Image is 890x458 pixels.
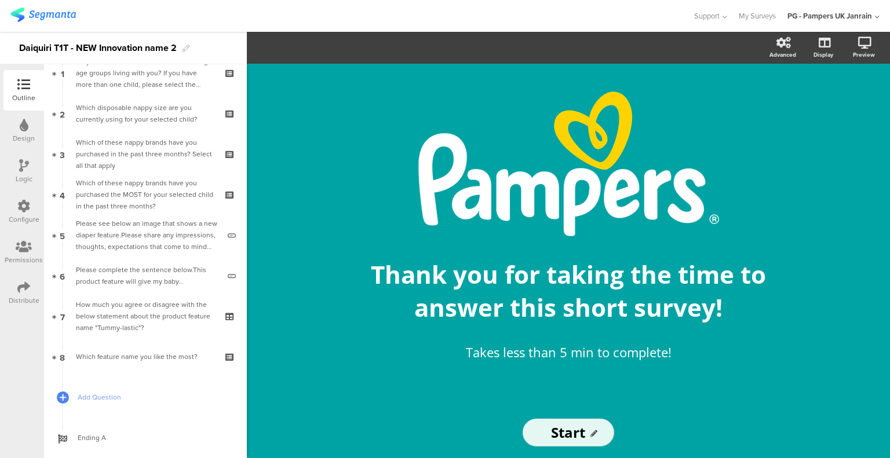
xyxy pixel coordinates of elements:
span: 1 [61,67,64,79]
span: 7 [60,310,65,323]
input: Start [523,419,614,446]
a: 3 Which of these nappy brands have you purchased in the past three months? Select all that apply [47,134,244,174]
div: Preview [853,50,875,59]
div: Please complete the sentence below.This product feature will give my baby... [76,264,219,287]
div: Distribute [9,295,39,306]
span: 2 [60,107,65,120]
div: Design [13,133,35,144]
span: 5 [60,229,65,241]
span: 6 [60,269,65,282]
div: PG - Pampers UK Janrain [787,10,872,21]
div: Which feature name you like the most? [76,351,214,362]
p: Takes less than 5 min to complete! [366,343,771,362]
div: Display [814,50,833,59]
a: 4 Which of these nappy brands have you purchased the MOST for your selected child in the past thr... [47,174,244,215]
a: 7 How much you agree or disagree with the below statement about the product feature name "Tummy-l... [47,296,244,336]
a: 5 Please see below an image that shows a new diaper feature.Please share any impressions, thought... [47,215,244,255]
div: Configure [9,214,39,225]
img: segmanta logo [10,8,76,22]
span: Support [694,10,720,21]
span: Ending A [78,432,226,444]
div: Do you have a child in one of the following age groups living with you? If you have more than one... [76,56,214,90]
div: Permissions [5,255,43,265]
div: Which of these nappy brands have you purchased the MOST for your selected child in the past three... [76,177,214,212]
div: Please see below an image that shows a new diaper feature.Please share any impressions, thoughts,... [76,218,219,252]
div: Which disposable nappy size are you currently using for your selected child? [76,102,214,125]
span: Add Question [78,391,226,403]
div: Which of these nappy brands have you purchased in the past three months? Select all that apply [76,137,214,171]
div: How much you agree or disagree with the below statement about the product feature name "Tummy-las... [76,299,214,334]
div: Daiquiri T1T - NEW Innovation name 2 [19,39,177,57]
span: 3 [60,148,65,160]
p: Thank you for taking the time to answer this short survey! [354,258,783,324]
span: 8 [60,350,65,363]
a: 1 Do you have a child in one of the following age groups living with you? If you have more than o... [47,53,244,93]
a: Ending A [47,417,244,458]
div: Advanced [769,50,796,59]
a: 8 Which feature name you like the most? [47,336,244,377]
a: 6 Please complete the sentence below.This product feature will give my baby... [47,255,244,296]
div: Logic [16,174,32,184]
a: 2 Which disposable nappy size are you currently using for your selected child? [47,93,244,134]
span: 4 [60,188,65,201]
div: Outline [12,93,35,103]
